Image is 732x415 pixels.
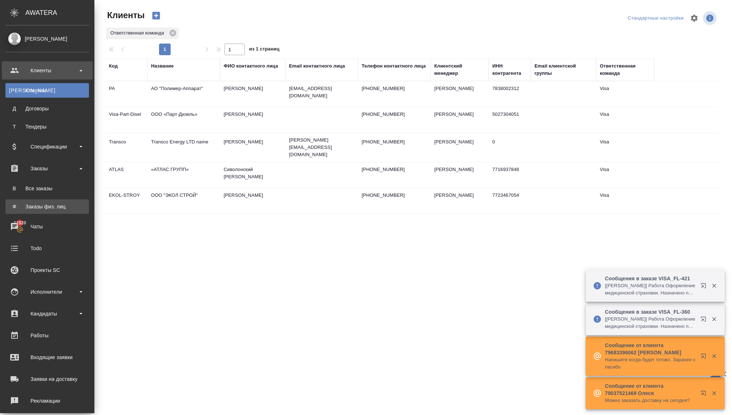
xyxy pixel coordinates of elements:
td: [PERSON_NAME] [220,107,285,133]
button: Закрыть [707,316,721,322]
p: [PHONE_NUMBER] [362,138,427,146]
button: Открыть в новой вкладке [696,349,713,366]
div: Тендеры [9,123,85,130]
a: ВВсе заказы [5,181,89,196]
div: Email контактного лица [289,62,345,70]
a: [PERSON_NAME]Клиенты [5,83,89,98]
td: 7723467054 [489,188,531,213]
p: [PERSON_NAME][EMAIL_ADDRESS][DOMAIN_NAME] [289,137,354,158]
td: ATLAS [105,162,147,188]
p: [EMAIL_ADDRESS][DOMAIN_NAME] [289,85,354,99]
div: Клиенты [5,65,89,76]
div: AWATERA [25,5,94,20]
div: Заказы физ. лиц [9,203,85,210]
button: Закрыть [707,390,721,396]
div: Входящие заявки [5,352,89,363]
a: Работы [2,326,93,345]
div: split button [626,13,686,24]
div: Кандидаты [5,308,89,319]
td: Visa [596,162,654,188]
td: Transco Energy LTD name [147,135,220,160]
p: [PHONE_NUMBER] [362,111,427,118]
div: Email клиентской группы [534,62,593,77]
p: Сообщение от клиента 79683396062 [PERSON_NAME] [605,342,696,356]
p: Ответственная команда [110,29,167,37]
td: АО "Полимер-Аппарат" [147,81,220,107]
div: Чаты [5,221,89,232]
div: Рекламации [5,395,89,406]
div: Ответственная команда [600,62,651,77]
a: Рекламации [2,392,93,410]
a: 12820Чаты [2,217,93,236]
td: [PERSON_NAME] [220,81,285,107]
p: Сообщение от клиента 79037521469 Олеся [605,382,696,397]
a: ФЗаказы физ. лиц [5,199,89,214]
div: Ответственная команда [106,28,179,39]
td: [PERSON_NAME] [431,135,489,160]
span: 12820 [9,219,30,227]
td: [PERSON_NAME] [431,107,489,133]
div: Исполнители [5,286,89,297]
div: [PERSON_NAME] [5,35,89,43]
div: Заявки на доставку [5,374,89,385]
div: Договоры [9,105,85,112]
div: ИНН контрагента [492,62,527,77]
div: Телефон контактного лица [362,62,426,70]
p: [PHONE_NUMBER] [362,85,427,92]
td: Visa [596,107,654,133]
button: Открыть в новой вкладке [696,312,713,329]
td: [PERSON_NAME] [431,81,489,107]
span: Клиенты [105,9,145,21]
div: Код [109,62,118,70]
span: Настроить таблицу [686,9,703,27]
td: Transco [105,135,147,160]
div: ФИО контактного лица [224,62,278,70]
span: Посмотреть информацию [703,11,718,25]
div: Заказы [5,163,89,174]
div: Спецификации [5,141,89,152]
p: Можно заказать доставку на сегодня? [605,397,696,404]
td: Visa [596,135,654,160]
td: PA [105,81,147,107]
button: Создать [147,9,165,22]
td: 7716937848 [489,162,531,188]
td: 0 [489,135,531,160]
a: Проекты SC [2,261,93,279]
div: Проекты SC [5,265,89,276]
p: Сообщения в заказе VISA_FL-360 [605,308,696,316]
p: Сообщения в заказе VISA_FL-421 [605,275,696,282]
button: Закрыть [707,353,721,359]
td: «АТЛАС ГРУПП» [147,162,220,188]
div: Клиентский менеджер [434,62,485,77]
td: Сиволонский [PERSON_NAME] [220,162,285,188]
a: Todo [2,239,93,257]
td: Visa-Part-Disel [105,107,147,133]
p: [[PERSON_NAME]] Работа Оформление медицинской страховки. Назначено подразделение "Visa" [605,316,696,330]
div: Todo [5,243,89,254]
td: [PERSON_NAME] [220,135,285,160]
p: [PHONE_NUMBER] [362,192,427,199]
p: [[PERSON_NAME]] Работа Оформление медицинской страховки. Назначено подразделение "Visa" [605,282,696,297]
td: [PERSON_NAME] [431,162,489,188]
td: Visa [596,188,654,213]
button: Открыть в новой вкладке [696,386,713,403]
td: ООО «Парт-Дизель» [147,107,220,133]
button: Открыть в новой вкладке [696,278,713,296]
td: EKOL-STROY [105,188,147,213]
div: Название [151,62,174,70]
a: ДДоговоры [5,101,89,116]
a: ТТендеры [5,119,89,134]
td: Visa [596,81,654,107]
p: [PHONE_NUMBER] [362,166,427,173]
td: 5027304051 [489,107,531,133]
span: из 1 страниц [249,45,280,55]
td: [PERSON_NAME] [431,188,489,213]
td: 7838002312 [489,81,531,107]
button: Закрыть [707,282,721,289]
div: Клиенты [9,87,85,94]
p: Напишите когда будет готово. Заранее спасибо [605,356,696,371]
a: Заявки на доставку [2,370,93,388]
td: ООО "ЭКОЛ СТРОЙ" [147,188,220,213]
td: [PERSON_NAME] [220,188,285,213]
div: Все заказы [9,185,85,192]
